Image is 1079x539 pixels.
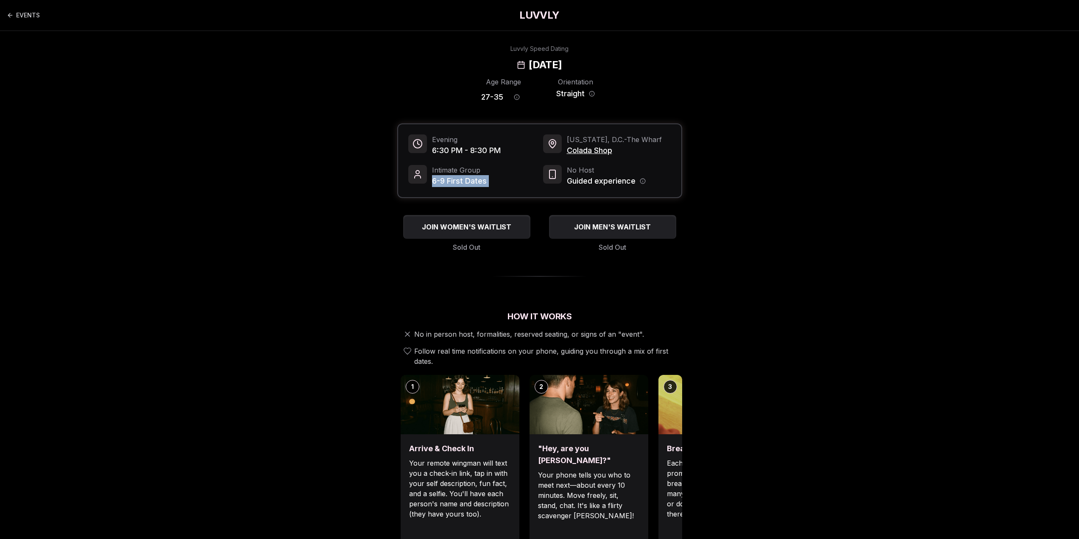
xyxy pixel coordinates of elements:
span: JOIN MEN'S WAITLIST [572,222,652,232]
div: Age Range [481,77,526,87]
div: 1 [406,380,419,394]
div: 3 [664,380,677,394]
h3: Break the ice with prompts [667,443,769,455]
img: "Hey, are you Max?" [530,375,648,434]
button: Host information [640,178,646,184]
span: Sold Out [453,242,480,252]
span: Colada Shop [567,145,662,156]
button: JOIN MEN'S WAITLIST - Sold Out [549,215,676,239]
div: Orientation [553,77,598,87]
p: Your phone tells you who to meet next—about every 10 minutes. Move freely, sit, stand, chat. It's... [538,470,640,521]
span: Intimate Group [432,165,487,175]
div: 2 [535,380,548,394]
h3: "Hey, are you [PERSON_NAME]?" [538,443,640,466]
h2: [DATE] [529,58,562,72]
p: Each date will have new convo prompts on screen to help break the ice. Cycle through as many as y... [667,458,769,519]
a: Back to events [7,7,40,24]
span: Guided experience [567,175,636,187]
span: 27 - 35 [481,91,503,103]
h2: How It Works [397,310,682,322]
span: 6:30 PM - 8:30 PM [432,145,501,156]
span: [US_STATE], D.C. - The Wharf [567,134,662,145]
span: Sold Out [599,242,626,252]
span: No in person host, formalities, reserved seating, or signs of an "event". [414,329,644,339]
span: JOIN WOMEN'S WAITLIST [420,222,513,232]
img: Break the ice with prompts [658,375,777,434]
h3: Arrive & Check In [409,443,511,455]
button: Orientation information [589,91,595,97]
button: Age range information [507,88,526,106]
img: Arrive & Check In [401,375,519,434]
span: Follow real time notifications on your phone, guiding you through a mix of first dates. [414,346,679,366]
span: 6-9 First Dates [432,175,487,187]
p: Your remote wingman will text you a check-in link, tap in with your self description, fun fact, a... [409,458,511,519]
div: Luvvly Speed Dating [510,45,569,53]
span: No Host [567,165,646,175]
span: Evening [432,134,501,145]
button: JOIN WOMEN'S WAITLIST - Sold Out [403,215,530,239]
span: Straight [556,88,585,100]
a: LUVVLY [519,8,559,22]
